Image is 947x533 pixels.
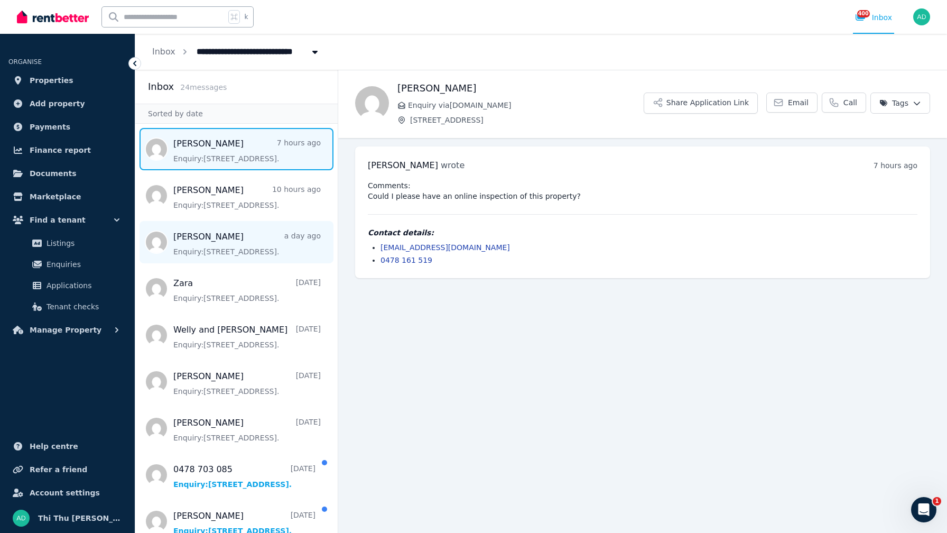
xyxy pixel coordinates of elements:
[874,161,917,170] time: 7 hours ago
[173,463,315,490] a: 0478 703 085[DATE]Enquiry:[STREET_ADDRESS].
[913,8,930,25] img: Thi Thu Hanh Dang
[30,167,77,180] span: Documents
[855,12,892,23] div: Inbox
[173,417,321,443] a: [PERSON_NAME][DATE]Enquiry:[STREET_ADDRESS].
[410,115,644,125] span: [STREET_ADDRESS]
[13,510,30,527] img: Thi Thu Hanh Dang
[30,463,87,476] span: Refer a friend
[47,300,118,313] span: Tenant checks
[13,296,122,317] a: Tenant checks
[8,70,126,91] a: Properties
[47,258,118,271] span: Enquiries
[30,190,81,203] span: Marketplace
[788,97,809,108] span: Email
[30,440,78,453] span: Help centre
[870,93,930,114] button: Tags
[380,243,510,252] a: [EMAIL_ADDRESS][DOMAIN_NAME]
[30,486,100,499] span: Account settings
[30,97,85,110] span: Add property
[368,180,917,201] pre: Comments: Could I please have an online inspection of this property?
[13,233,122,254] a: Listings
[8,58,42,66] span: ORGANISE
[244,13,248,21] span: k
[822,93,866,113] a: Call
[148,79,174,94] h2: Inbox
[152,47,175,57] a: Inbox
[355,86,389,120] img: Karam Hana
[368,160,438,170] span: [PERSON_NAME]
[173,370,321,397] a: [PERSON_NAME][DATE]Enquiry:[STREET_ADDRESS].
[408,100,644,111] span: Enquiry via [DOMAIN_NAME]
[368,227,917,238] h4: Contact details:
[173,324,321,350] a: Welly and [PERSON_NAME][DATE]Enquiry:[STREET_ADDRESS].
[8,140,126,161] a: Finance report
[8,482,126,503] a: Account settings
[8,436,126,457] a: Help centre
[30,74,73,87] span: Properties
[441,160,465,170] span: wrote
[47,237,118,250] span: Listings
[8,459,126,480] a: Refer a friend
[8,116,126,137] a: Payments
[766,93,818,113] a: Email
[644,93,758,114] button: Share Application Link
[8,186,126,207] a: Marketplace
[38,512,122,525] span: Thi Thu [PERSON_NAME]
[180,83,227,91] span: 24 message s
[173,137,321,164] a: [PERSON_NAME]7 hours agoEnquiry:[STREET_ADDRESS].
[135,104,338,124] div: Sorted by date
[879,98,908,108] span: Tags
[17,9,89,25] img: RentBetter
[173,184,321,210] a: [PERSON_NAME]10 hours agoEnquiry:[STREET_ADDRESS].
[30,121,70,133] span: Payments
[173,231,321,257] a: [PERSON_NAME]a day agoEnquiry:[STREET_ADDRESS].
[30,324,101,336] span: Manage Property
[857,10,870,17] span: 400
[13,275,122,296] a: Applications
[8,93,126,114] a: Add property
[933,497,941,506] span: 1
[843,97,857,108] span: Call
[397,81,644,96] h1: [PERSON_NAME]
[30,214,86,226] span: Find a tenant
[380,256,432,264] a: 0478 161 519
[911,497,936,522] iframe: Intercom live chat
[13,254,122,275] a: Enquiries
[8,209,126,231] button: Find a tenant
[30,144,91,157] span: Finance report
[8,163,126,184] a: Documents
[47,279,118,292] span: Applications
[173,277,321,304] a: Zara[DATE]Enquiry:[STREET_ADDRESS].
[8,319,126,341] button: Manage Property
[135,34,337,70] nav: Breadcrumb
